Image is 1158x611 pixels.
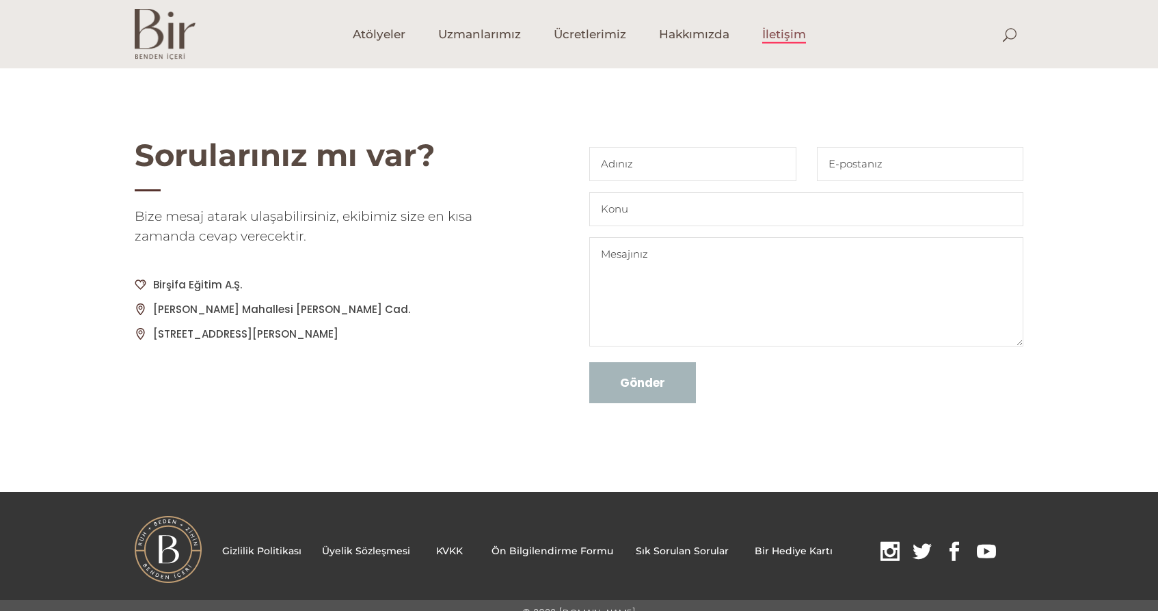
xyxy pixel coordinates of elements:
input: Konu [589,192,1023,226]
h2: Sorularınız mı var? [135,137,504,174]
a: KVKK [436,545,463,557]
form: Contact form [589,147,1023,403]
h5: Bize mesaj atarak ulaşabilirsiniz, ekibimiz size en kısa zamanda cevap verecektir. [135,207,504,246]
a: Gizlilik Politikası [222,545,301,557]
input: Adınız [589,147,796,181]
span: Hakkımızda [659,27,729,42]
span: İletişim [762,27,806,42]
a: Ön Bilgilendirme Formu [492,545,613,557]
span: Uzmanlarımız [438,27,521,42]
p: [PERSON_NAME] Mahallesi [PERSON_NAME] Cad. [138,301,503,318]
input: Gönder [589,362,696,403]
a: Üyelik Sözleşmesi [322,545,410,557]
p: [STREET_ADDRESS][PERSON_NAME] [138,326,503,342]
span: Atölyeler [353,27,405,42]
p: Birşifa Eğitim A.Ş. [138,277,503,293]
input: E-postanız [817,147,1024,181]
img: BI%CC%87R-LOGO.png [135,516,202,583]
a: Sık Sorulan Sorular [636,545,729,557]
span: Ücretlerimiz [554,27,626,42]
a: Bir Hediye Kartı [755,545,833,557]
p: . [222,541,1006,562]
